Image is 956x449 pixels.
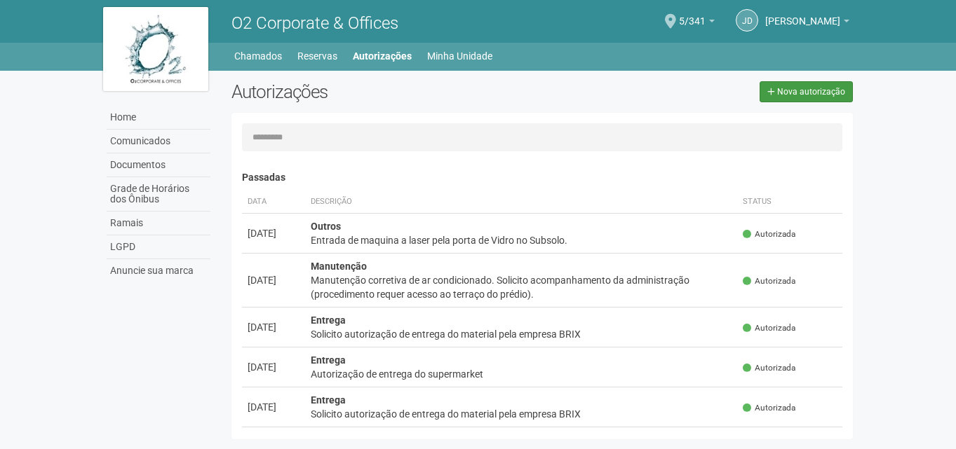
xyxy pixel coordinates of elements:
a: 5/341 [679,18,715,29]
a: Comunicados [107,130,210,153]
a: Chamados [234,46,282,66]
th: Data [242,191,305,214]
strong: Entrega [311,315,346,326]
h4: Passadas [242,172,843,183]
div: Entrada de maquina a laser pela porta de Vidro no Subsolo. [311,233,732,247]
a: Anuncie sua marca [107,259,210,282]
span: Autorizada [743,402,795,414]
strong: Manutenção [311,261,367,272]
span: Autorizada [743,322,795,334]
th: Status [737,191,842,214]
h2: Autorizações [231,81,532,102]
strong: Entrega [311,354,346,366]
div: [DATE] [248,360,299,374]
span: O2 Corporate & Offices [231,13,398,33]
a: Nova autorização [760,81,853,102]
span: 5/341 [679,2,706,27]
a: [PERSON_NAME] [765,18,849,29]
div: [DATE] [248,320,299,334]
div: Solicito autorização de entrega do material pela empresa BRIX [311,327,732,341]
a: Home [107,106,210,130]
a: Minha Unidade [427,46,492,66]
div: Manutenção corretiva de ar condicionado. Solicito acompanhamento da administração (procedimento r... [311,273,732,301]
span: Nova autorização [777,87,845,97]
strong: Entrega [311,394,346,406]
span: Josimar da Silva Francisco [765,2,840,27]
th: Descrição [305,191,738,214]
a: Reservas [297,46,337,66]
div: Autorização de entrega do supermarket [311,367,732,381]
div: Solicito autorização de entrega do material pela empresa BRIX [311,407,732,421]
a: Autorizações [353,46,412,66]
span: Autorizada [743,362,795,374]
a: Jd [736,9,758,32]
a: Grade de Horários dos Ônibus [107,177,210,212]
span: Autorizada [743,275,795,287]
a: LGPD [107,235,210,259]
img: logo.jpg [103,7,208,91]
div: [DATE] [248,400,299,414]
div: [DATE] [248,273,299,287]
div: [DATE] [248,226,299,240]
span: Autorizada [743,228,795,240]
strong: Outros [311,221,341,232]
a: Ramais [107,212,210,235]
a: Documentos [107,153,210,177]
